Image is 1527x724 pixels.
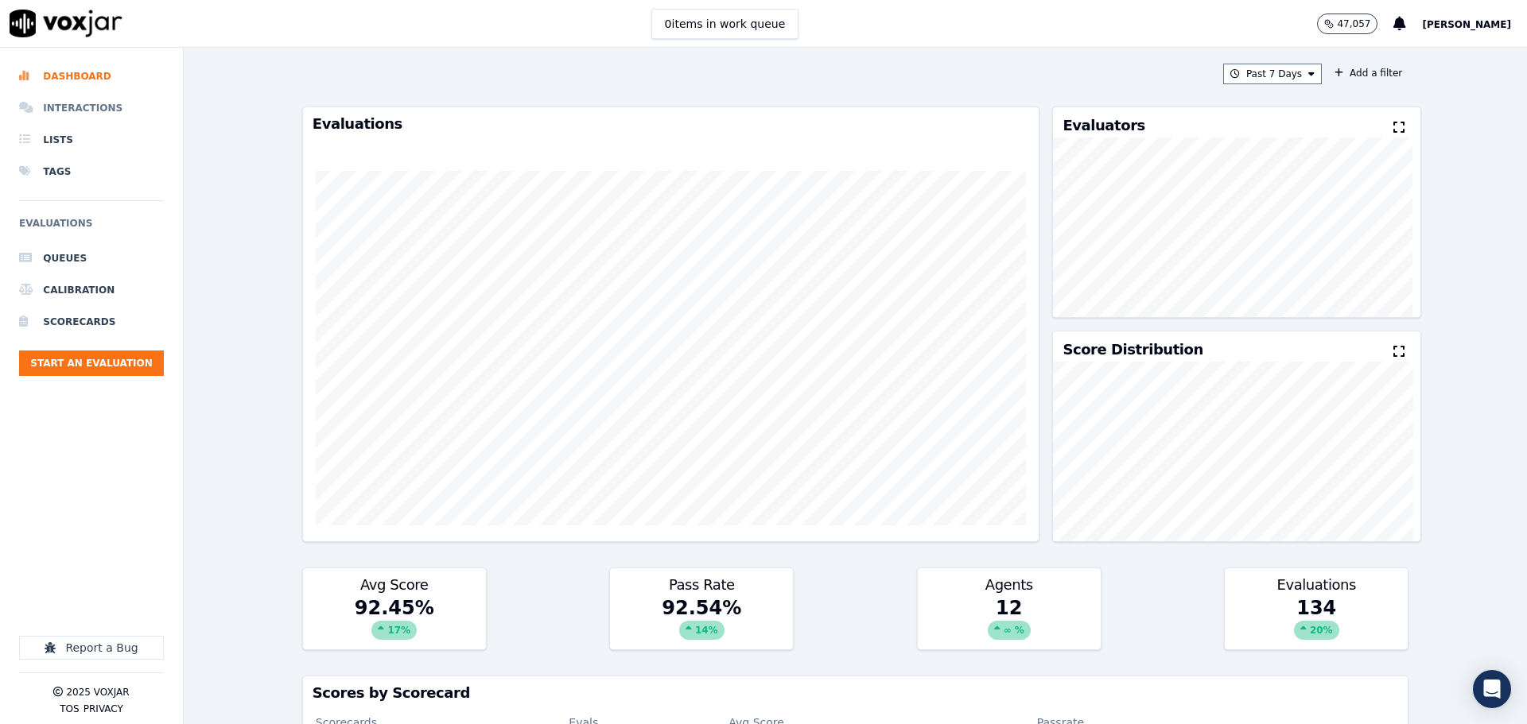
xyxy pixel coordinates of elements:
div: 92.54 % [610,595,793,649]
button: 47,057 [1317,14,1377,34]
a: Queues [19,242,164,274]
div: ∞ % [988,621,1031,640]
div: Open Intercom Messenger [1473,670,1511,708]
button: Privacy [84,703,123,715]
div: 134 [1225,595,1408,649]
div: 14 % [679,621,725,640]
h6: Evaluations [19,214,164,242]
a: Lists [19,124,164,156]
h3: Evaluators [1063,118,1144,133]
p: 2025 Voxjar [66,686,129,699]
h3: Agents [927,578,1091,592]
div: 17 % [371,621,417,640]
div: 92.45 % [303,595,486,649]
span: [PERSON_NAME] [1422,19,1511,30]
button: 0items in work queue [651,9,799,39]
a: Calibration [19,274,164,306]
img: voxjar logo [10,10,122,37]
h3: Evaluations [1234,578,1398,592]
button: [PERSON_NAME] [1422,14,1527,33]
button: Report a Bug [19,636,164,660]
button: Start an Evaluation [19,350,164,376]
button: Add a filter [1328,64,1408,83]
a: Tags [19,156,164,188]
h3: Avg Score [313,578,476,592]
button: Past 7 Days [1223,64,1322,84]
div: 20 % [1294,621,1339,640]
h3: Score Distribution [1063,343,1203,357]
a: Scorecards [19,306,164,338]
p: 47,057 [1337,17,1370,30]
h3: Pass Rate [620,578,783,592]
button: 47,057 [1317,14,1393,34]
a: Interactions [19,92,164,124]
a: Dashboard [19,60,164,92]
h3: Evaluations [313,117,1030,131]
h3: Scores by Scorecard [313,686,1398,700]
div: 12 [918,595,1101,649]
button: TOS [60,703,79,715]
